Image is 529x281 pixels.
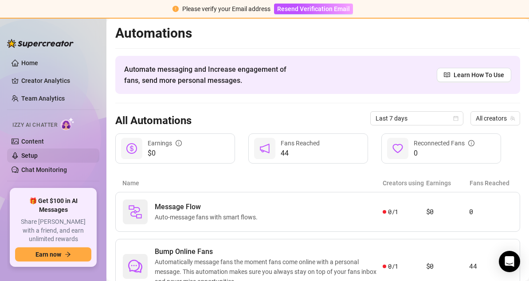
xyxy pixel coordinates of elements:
span: Message Flow [155,202,261,212]
img: svg%3e [128,205,142,219]
a: Chat Monitoring [21,166,67,173]
span: Bump Online Fans [155,246,383,257]
article: Earnings [426,178,470,188]
a: Setup [21,152,38,159]
span: All creators [476,112,515,125]
span: heart [392,143,403,154]
article: Creators using [383,178,426,188]
article: $0 [426,207,470,217]
article: Fans Reached [470,178,513,188]
div: Earnings [148,138,182,148]
span: Last 7 days [376,112,458,125]
span: calendar [453,116,458,121]
a: Home [21,59,38,66]
span: 0 [414,148,474,159]
article: 0 [469,207,513,217]
button: Resend Verification Email [274,4,353,14]
img: AI Chatter [61,117,74,130]
span: comment [128,259,142,273]
img: logo-BBDzfeDw.svg [7,39,74,48]
h2: Automations [115,25,520,42]
span: read [444,72,450,78]
span: Automate messaging and Increase engagement of fans, send more personal messages. [124,64,295,86]
span: 0 / 1 [388,207,398,217]
div: Open Intercom Messenger [499,251,520,272]
div: Reconnected Fans [414,138,474,148]
span: exclamation-circle [172,6,179,12]
span: dollar [126,143,137,154]
span: 44 [281,148,320,159]
button: Earn nowarrow-right [15,247,91,261]
div: Please verify your Email address [182,4,270,14]
span: Earn now [35,251,61,258]
span: Share [PERSON_NAME] with a friend, and earn unlimited rewards [15,218,91,244]
span: 🎁 Get $100 in AI Messages [15,197,91,214]
span: Resend Verification Email [277,5,350,12]
a: Creator Analytics [21,74,92,88]
span: Fans Reached [281,140,320,147]
article: $0 [426,261,470,272]
span: 0 / 1 [388,261,398,271]
h3: All Automations [115,114,192,128]
span: notification [259,143,270,154]
article: Name [122,178,383,188]
span: Learn How To Use [454,70,504,80]
a: Learn How To Use [437,68,511,82]
span: arrow-right [65,251,71,258]
article: 44 [469,261,513,272]
span: team [510,116,515,121]
span: info-circle [468,140,474,146]
span: $0 [148,148,182,159]
span: Auto-message fans with smart flows. [155,212,261,222]
a: Team Analytics [21,95,65,102]
span: info-circle [176,140,182,146]
a: Content [21,138,44,145]
span: Izzy AI Chatter [12,121,57,129]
